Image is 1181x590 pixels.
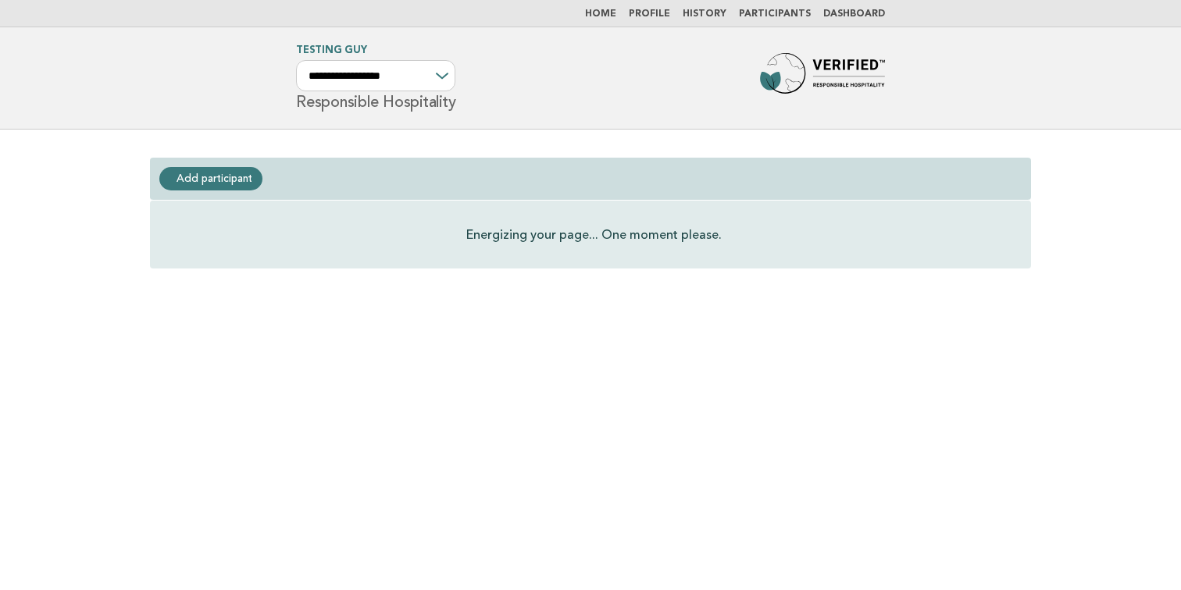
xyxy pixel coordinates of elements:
a: Testing Guy [296,45,366,55]
img: Forbes Travel Guide [760,53,885,103]
a: History [683,9,726,19]
h1: Responsible Hospitality [296,46,455,110]
a: Participants [739,9,811,19]
p: Energizing your page... One moment please. [466,226,722,243]
a: Dashboard [823,9,885,19]
a: Add participant [159,167,262,190]
a: Home [585,9,616,19]
a: Profile [629,9,670,19]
